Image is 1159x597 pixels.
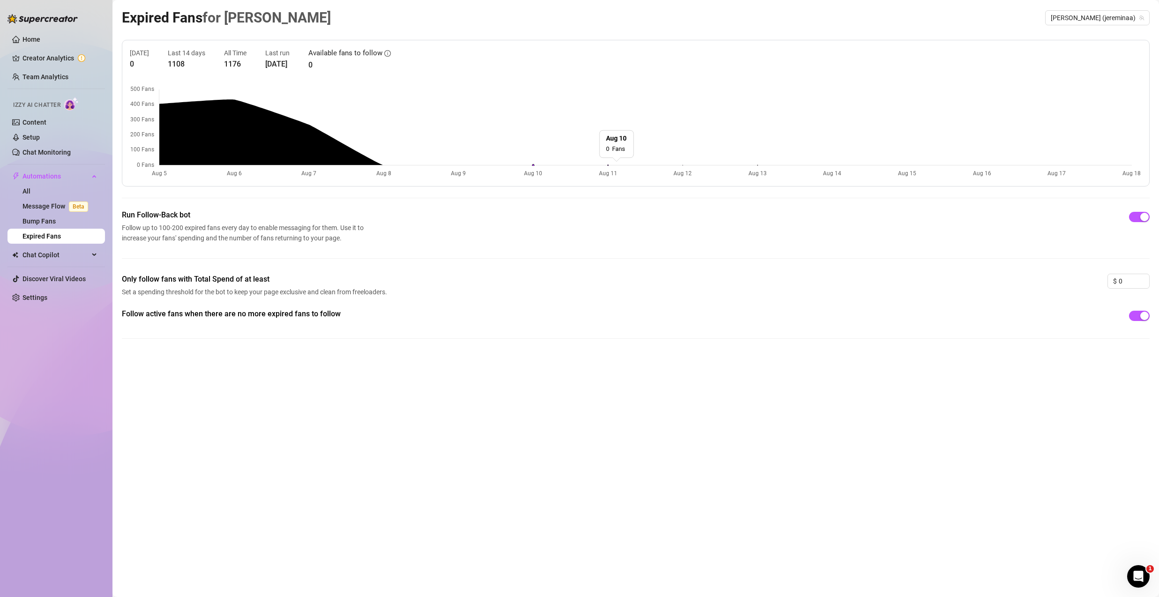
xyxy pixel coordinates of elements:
[22,73,68,81] a: Team Analytics
[64,97,79,111] img: AI Chatter
[13,101,60,110] span: Izzy AI Chatter
[22,217,56,225] a: Bump Fans
[1146,565,1154,573] span: 1
[12,172,20,180] span: thunderbolt
[22,202,92,210] a: Message FlowBeta
[22,187,30,195] a: All
[1139,15,1144,21] span: team
[122,223,367,243] span: Follow up to 100-200 expired fans every day to enable messaging for them. Use it to increase your...
[265,48,290,58] article: Last run
[122,274,390,285] span: Only follow fans with Total Spend of at least
[202,9,331,26] span: for [PERSON_NAME]
[122,308,390,320] span: Follow active fans when there are no more expired fans to follow
[22,149,71,156] a: Chat Monitoring
[1127,565,1150,588] iframe: Intercom live chat
[22,51,97,66] a: Creator Analytics exclamation-circle
[122,7,331,29] article: Expired Fans
[22,275,86,283] a: Discover Viral Videos
[130,48,149,58] article: [DATE]
[122,209,367,221] span: Run Follow-Back bot
[1119,274,1149,288] input: 0.00
[22,294,47,301] a: Settings
[22,36,40,43] a: Home
[265,58,290,70] article: [DATE]
[308,59,391,71] article: 0
[168,48,205,58] article: Last 14 days
[12,252,18,258] img: Chat Copilot
[69,201,88,212] span: Beta
[384,50,391,57] span: info-circle
[22,134,40,141] a: Setup
[22,247,89,262] span: Chat Copilot
[130,58,149,70] article: 0
[22,232,61,240] a: Expired Fans
[168,58,205,70] article: 1108
[122,287,390,297] span: Set a spending threshold for the bot to keep your page exclusive and clean from freeloaders.
[224,58,247,70] article: 1176
[22,169,89,184] span: Automations
[1051,11,1144,25] span: Mina (jereminaa)
[7,14,78,23] img: logo-BBDzfeDw.svg
[22,119,46,126] a: Content
[308,48,382,59] article: Available fans to follow
[224,48,247,58] article: All Time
